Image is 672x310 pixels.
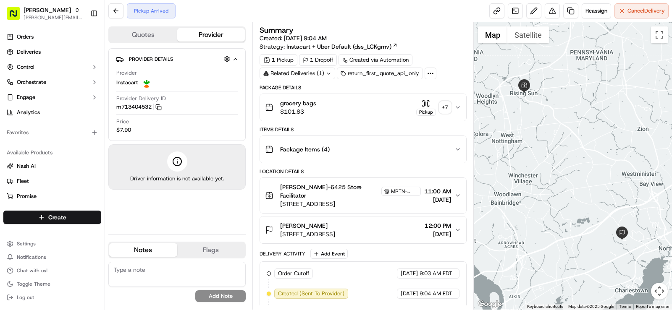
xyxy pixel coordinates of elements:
div: + 7 [439,102,451,113]
span: API Documentation [79,122,135,130]
div: Location Details [260,168,467,175]
h3: Summary [260,26,294,34]
img: profile_instacart_ahold_partner.png [142,78,152,88]
span: $7.90 [116,126,131,134]
button: Create [3,211,101,224]
button: Notes [109,243,177,257]
span: MRTN-6425 [391,188,417,195]
button: Keyboard shortcuts [527,304,563,310]
input: Got a question? Start typing here... [22,54,151,63]
span: [DATE] 9:04 AM [284,34,327,42]
button: Fleet [3,175,101,188]
div: Start new chat [29,80,138,89]
button: Quotes [109,28,177,42]
button: Show street map [478,26,507,43]
span: Engage [17,94,35,101]
button: Log out [3,292,101,303]
span: 9:03 AM EDT [420,270,452,277]
button: [PERSON_NAME]-6425 Store FacilitatorMRTN-6425[STREET_ADDRESS]11:00 AM[DATE] [260,178,466,213]
span: [STREET_ADDRESS] [280,230,335,238]
button: Reassign [582,3,611,18]
a: Created via Automation [339,54,412,66]
span: Cancel Delivery [627,7,665,15]
button: Nash AI [3,159,101,173]
button: Pickup [416,99,436,116]
div: Available Products [3,146,101,159]
span: Pylon [84,142,102,148]
button: Pickup+7 [416,99,451,116]
span: Map data ©2025 Google [568,304,614,309]
button: [PERSON_NAME] [24,6,71,14]
button: CancelDelivery [614,3,669,18]
button: Package Items (4) [260,136,466,163]
span: Provider Delivery ID [116,95,166,102]
div: 💻 [71,122,78,129]
span: Orchestrate [17,78,46,86]
a: Fleet [7,177,98,185]
span: Provider [116,69,137,77]
div: 1 Dropoff [299,54,337,66]
span: Control [17,63,34,71]
span: Promise [17,193,37,200]
button: Control [3,60,101,74]
a: 📗Knowledge Base [5,118,68,133]
button: [PERSON_NAME][STREET_ADDRESS]12:00 PM[DATE] [260,216,466,243]
span: Toggle Theme [17,281,50,287]
div: Related Deliveries (1) [260,68,335,79]
span: 9:04 AM EDT [420,290,452,297]
span: Notifications [17,254,46,261]
button: Settings [3,238,101,250]
a: 💻API Documentation [68,118,138,133]
span: [DATE] [424,195,451,204]
button: grocery bags$101.83Pickup+7 [260,94,466,121]
a: Terms (opens in new tab) [619,304,631,309]
div: 1 Pickup [260,54,297,66]
button: Provider Details [115,52,239,66]
button: Chat with us! [3,265,101,276]
span: [DATE] [425,230,451,238]
a: Orders [3,30,101,44]
span: [PERSON_NAME] [280,221,328,230]
a: Powered byPylon [59,142,102,148]
span: 11:00 AM [424,187,451,195]
span: Provider Details [129,56,173,63]
button: Map camera controls [651,283,668,300]
div: return_first_quote_api_only [337,68,423,79]
a: Open this area in Google Maps (opens a new window) [476,299,504,310]
button: [PERSON_NAME][PERSON_NAME][EMAIL_ADDRESS][PERSON_NAME][DOMAIN_NAME] [3,3,87,23]
div: Strategy: [260,42,398,51]
span: Driver information is not available yet. [130,175,224,182]
button: Show satellite imagery [507,26,549,43]
span: Settings [17,240,36,247]
img: 1736555255976-a54dd68f-1ca7-489b-9aae-adbdc363a1c4 [8,80,24,95]
button: Flags [177,243,245,257]
button: Promise [3,190,101,203]
p: Welcome 👋 [8,34,153,47]
span: Deliveries [17,48,41,56]
div: 📗 [8,122,15,129]
span: Price [116,118,129,125]
span: Orders [17,33,34,41]
span: [PERSON_NAME]-6425 Store Facilitator [280,183,380,200]
div: Delivery Activity [260,250,305,257]
div: Package Details [260,84,467,91]
span: Instacart + Uber Default (dss_LCKgmv) [286,42,391,51]
span: Knowledge Base [17,122,64,130]
button: Add Event [310,249,348,259]
button: [PERSON_NAME][EMAIL_ADDRESS][PERSON_NAME][DOMAIN_NAME] [24,14,84,21]
span: Nash AI [17,162,36,170]
span: [DATE] [401,270,418,277]
button: Notifications [3,251,101,263]
span: [DATE] [401,290,418,297]
span: Analytics [17,109,40,116]
a: Analytics [3,106,101,119]
span: [STREET_ADDRESS] [280,200,421,208]
span: Created: [260,34,327,42]
button: m713404532 [116,103,162,111]
a: Instacart + Uber Default (dss_LCKgmv) [286,42,398,51]
span: Package Items ( 4 ) [280,145,330,154]
a: Report a map error [636,304,669,309]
